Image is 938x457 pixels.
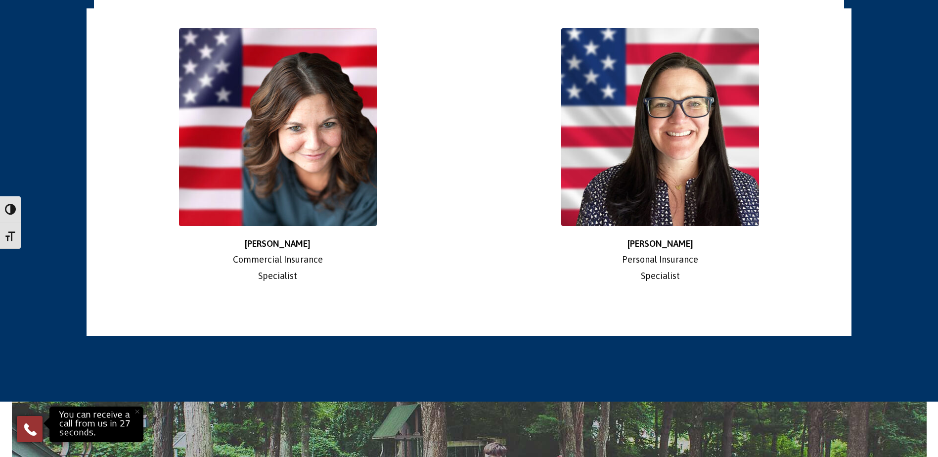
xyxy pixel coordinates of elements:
img: Phone icon [22,421,38,437]
p: Personal Insurance Specialist [477,236,845,284]
strong: [PERSON_NAME] [627,238,693,249]
p: Commercial Insurance Specialist [94,236,462,284]
p: You can receive a call from us in 27 seconds. [52,409,141,440]
strong: [PERSON_NAME] [245,238,311,249]
img: Stephanie_500x500 [179,28,377,226]
button: Close [126,401,148,422]
img: Jennifer-500x500 [561,28,759,226]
